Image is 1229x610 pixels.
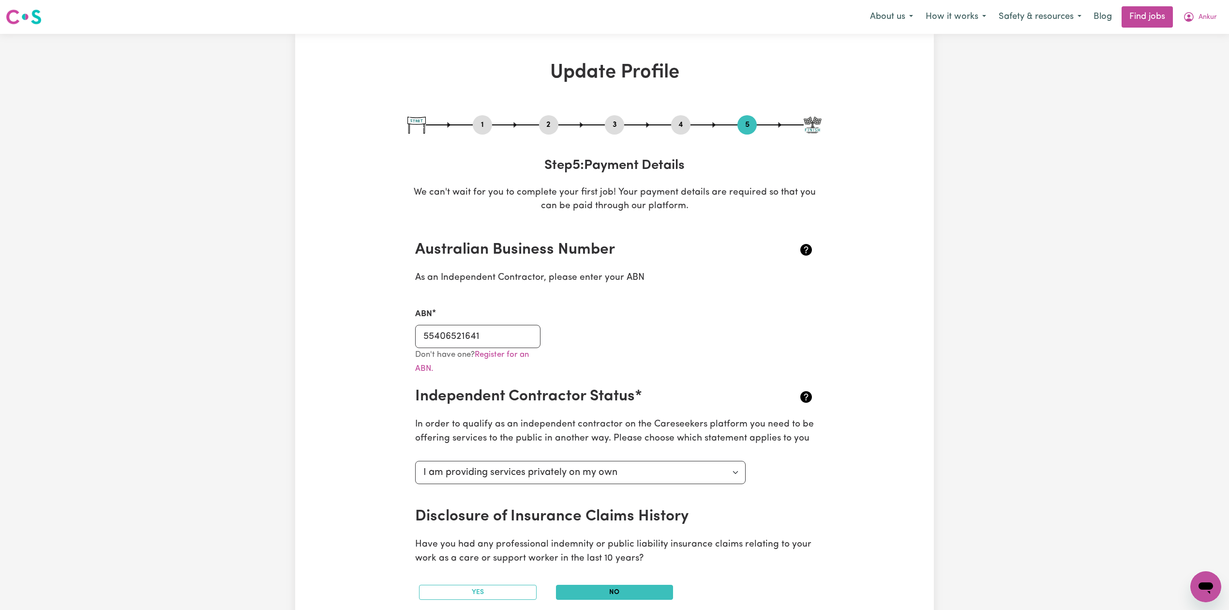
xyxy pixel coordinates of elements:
button: Go to step 3 [605,119,624,131]
span: Ankur [1199,12,1217,23]
button: How it works [919,7,992,27]
p: As an Independent Contractor, please enter your ABN [415,271,814,285]
h2: Disclosure of Insurance Claims History [415,507,748,526]
p: We can't wait for you to complete your first job! Your payment details are required so that you c... [407,186,822,214]
a: Register for an ABN. [415,351,529,373]
button: Go to step 2 [539,119,558,131]
button: My Account [1177,7,1223,27]
label: ABN [415,308,432,320]
p: In order to qualify as an independent contractor on the Careseekers platform you need to be offer... [415,418,814,446]
h3: Step 5 : Payment Details [407,158,822,174]
input: e.g. 51 824 753 556 [415,325,540,348]
a: Blog [1088,6,1118,28]
button: Yes [419,585,537,600]
h2: Australian Business Number [415,241,748,259]
button: Go to step 5 [737,119,757,131]
h2: Independent Contractor Status* [415,387,748,406]
button: No [556,585,674,600]
iframe: Button to launch messaging window [1190,571,1221,602]
a: Careseekers logo [6,6,42,28]
a: Find jobs [1122,6,1173,28]
img: Careseekers logo [6,8,42,26]
button: Go to step 4 [671,119,690,131]
button: Safety & resources [992,7,1088,27]
button: Go to step 1 [473,119,492,131]
p: Have you had any professional indemnity or public liability insurance claims relating to your wor... [415,538,814,566]
small: Don't have one? [415,351,529,373]
button: About us [864,7,919,27]
h1: Update Profile [407,61,822,84]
